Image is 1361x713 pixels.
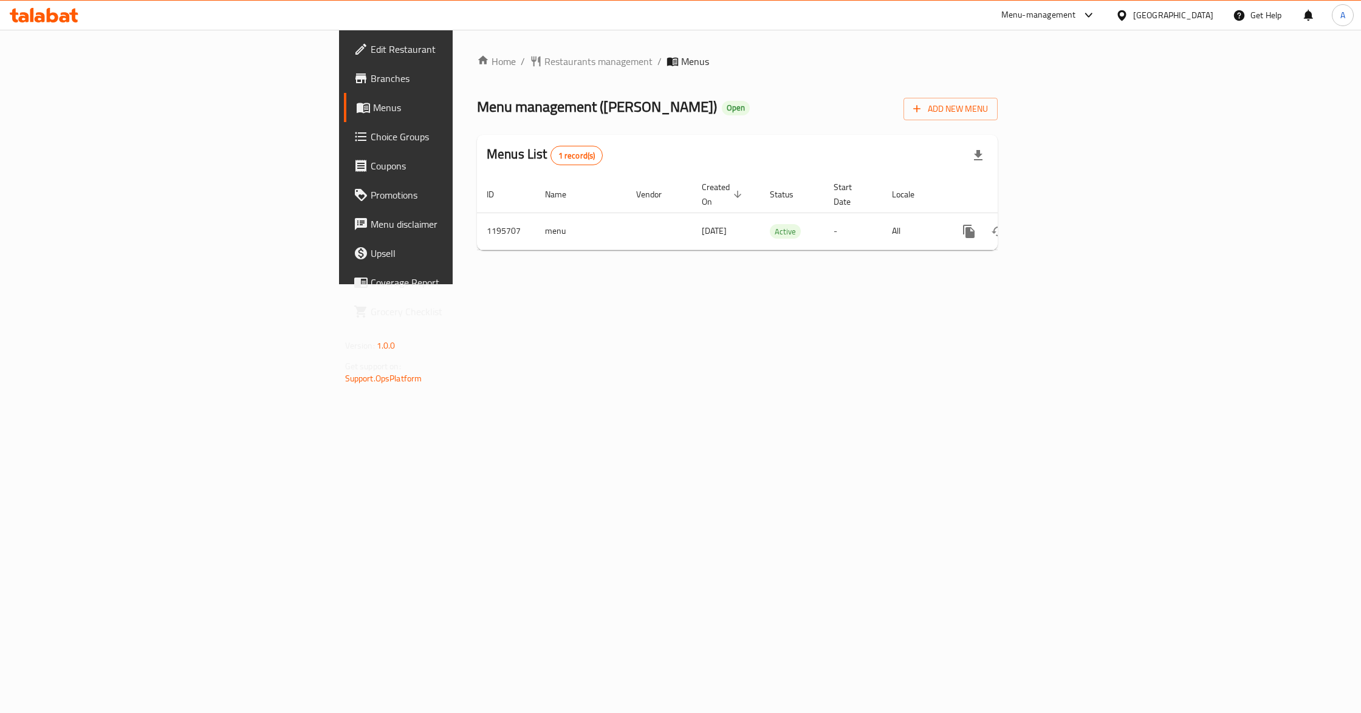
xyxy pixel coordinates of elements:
a: Choice Groups [344,122,566,151]
a: Menu disclaimer [344,210,566,239]
td: - [824,213,882,250]
a: Promotions [344,180,566,210]
a: Branches [344,64,566,93]
span: Grocery Checklist [371,304,557,319]
span: Active [770,225,801,239]
span: Created On [702,180,746,209]
span: [DATE] [702,223,727,239]
span: Choice Groups [371,129,557,144]
span: 1 record(s) [551,150,603,162]
span: Menus [681,54,709,69]
span: Promotions [371,188,557,202]
div: [GEOGRAPHIC_DATA] [1133,9,1213,22]
a: Edit Restaurant [344,35,566,64]
div: Open [722,101,750,115]
span: Coupons [371,159,557,173]
span: Get support on: [345,358,401,374]
h2: Menus List [487,145,603,165]
div: Export file [964,141,993,170]
button: more [955,217,984,246]
span: Menu disclaimer [371,217,557,231]
div: Menu-management [1001,8,1076,22]
button: Add New Menu [903,98,998,120]
th: Actions [945,176,1081,213]
span: Restaurants management [544,54,653,69]
span: Vendor [636,187,677,202]
a: Upsell [344,239,566,268]
span: Name [545,187,582,202]
span: Version: [345,338,375,353]
a: Grocery Checklist [344,297,566,326]
a: Menus [344,93,566,122]
span: Menus [373,100,557,115]
span: Add New Menu [913,101,988,117]
td: menu [535,213,626,250]
span: Start Date [834,180,868,209]
nav: breadcrumb [477,54,998,69]
span: Coverage Report [371,275,557,290]
a: Coupons [344,151,566,180]
a: Restaurants management [530,54,653,69]
span: Upsell [371,246,557,261]
span: 1.0.0 [377,338,396,353]
span: ID [487,187,510,202]
span: Branches [371,71,557,86]
td: All [882,213,945,250]
span: A [1340,9,1345,22]
span: Open [722,103,750,113]
span: Status [770,187,809,202]
a: Coverage Report [344,268,566,297]
div: Active [770,224,801,239]
table: enhanced table [477,176,1081,250]
span: Edit Restaurant [371,42,557,56]
li: / [657,54,662,69]
a: Support.OpsPlatform [345,370,422,386]
button: Change Status [984,217,1013,246]
span: Locale [892,187,930,202]
span: Menu management ( [PERSON_NAME] ) [477,93,717,120]
div: Total records count [550,146,603,165]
